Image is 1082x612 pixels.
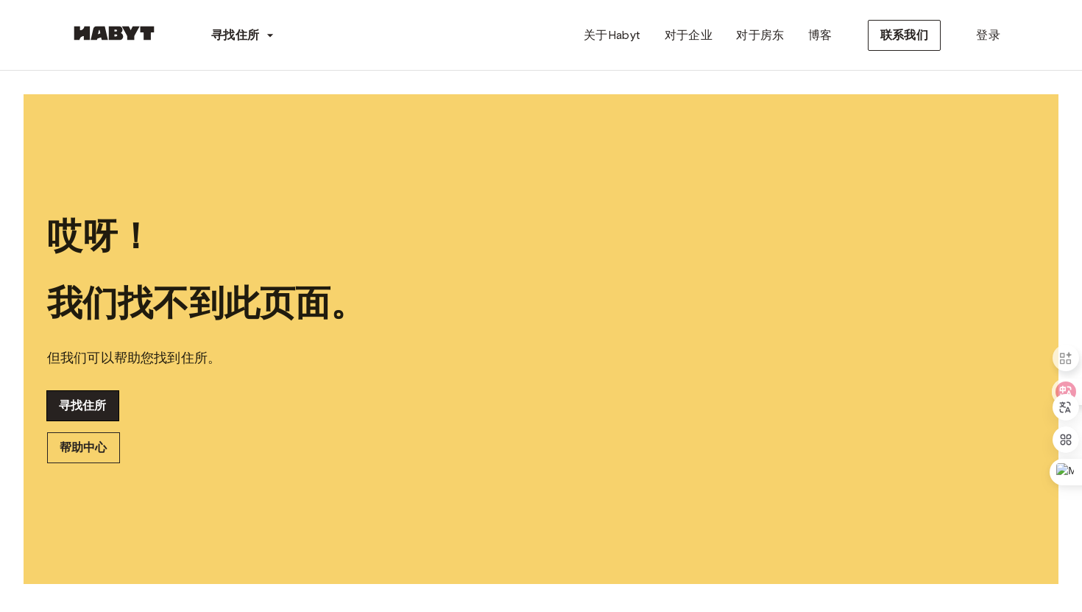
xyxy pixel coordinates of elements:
[47,391,119,421] a: 寻找住所
[211,28,260,42] font: 寻找住所
[47,214,153,257] font: 哎呀！
[47,350,221,366] font: 但我们可以帮助您找到住所。
[199,21,286,50] button: 寻找住所
[880,28,929,42] font: 联系我们
[976,28,1000,42] font: 登录
[47,432,120,463] a: 帮助中心
[724,21,796,50] a: 对于房东
[736,28,785,42] font: 对于房东
[868,20,941,51] button: 联系我们
[572,21,653,50] a: 关于Habyt
[653,21,725,50] a: 对于企业
[47,281,366,324] font: 我们找不到此页面。
[584,28,641,42] font: 关于Habyt
[796,21,844,50] a: 博客
[60,440,107,454] font: 帮助中心
[665,28,713,42] font: 对于企业
[70,26,158,41] img: 哈比特
[964,21,1012,50] a: 登录
[59,398,107,412] font: 寻找住所
[808,28,832,42] font: 博客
